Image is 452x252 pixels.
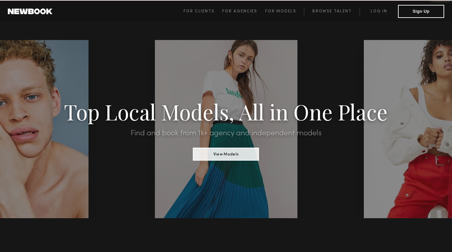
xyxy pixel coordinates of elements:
[222,7,265,15] a: For Agencies
[184,9,214,13] span: For Clients
[34,101,418,122] h1: Top Local Models, All in One Place
[193,150,259,157] a: View Models
[184,7,222,15] a: For Clients
[265,7,304,15] a: For Models
[34,129,418,137] h2: Find and book from 1k+ agency and independent models
[265,9,296,13] span: For Models
[360,7,398,15] a: Log in
[304,7,360,15] a: Browse Talent
[398,5,444,18] button: Sign Up
[222,9,257,13] span: For Agencies
[193,148,259,161] button: View Models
